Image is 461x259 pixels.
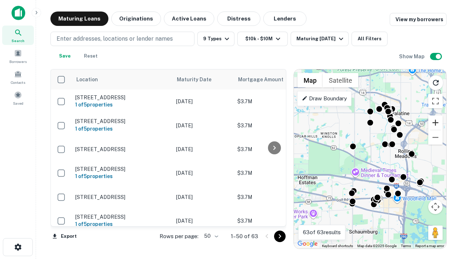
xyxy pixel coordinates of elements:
p: $3.7M [237,217,309,225]
span: Mortgage Amount [238,75,293,84]
h6: 1 of 5 properties [75,220,169,228]
a: Borrowers [2,46,34,66]
th: Maturity Date [173,69,234,90]
span: Search [12,38,24,44]
h6: 1 of 5 properties [75,125,169,133]
span: Map data ©2025 Google [357,244,397,248]
th: Mortgage Amount [234,69,313,90]
p: [DATE] [176,169,230,177]
button: Originations [111,12,161,26]
span: Borrowers [9,59,27,64]
button: Zoom out [428,130,443,145]
p: Draw Boundary [302,94,347,103]
p: $3.7M [237,97,309,105]
button: Enter addresses, locations or lender names [50,32,194,46]
button: Reset [79,49,102,63]
p: 63 of 63 results [303,228,341,237]
button: Export [50,231,79,242]
img: Google [296,239,319,249]
a: View my borrowers [390,13,447,26]
button: 9 Types [197,32,234,46]
h6: Show Map [399,53,426,60]
p: [STREET_ADDRESS] [75,194,169,200]
div: Maturing [DATE] [296,35,345,43]
img: capitalize-icon.png [12,6,25,20]
button: Reload search area [428,75,443,90]
p: $3.7M [237,145,309,153]
p: [DATE] [176,97,230,105]
span: Saved [13,100,23,106]
button: Maturing Loans [50,12,108,26]
p: Rows per page: [160,232,198,241]
div: 0 0 [294,69,446,249]
p: [STREET_ADDRESS] [75,118,169,124]
th: Location [72,69,173,90]
p: [STREET_ADDRESS] [75,214,169,220]
p: [DATE] [176,217,230,225]
p: [STREET_ADDRESS] [75,146,169,153]
p: 1–50 of 63 [231,232,258,241]
button: Lenders [263,12,306,26]
a: Search [2,26,34,45]
button: Distress [217,12,260,26]
h6: 1 of 5 properties [75,101,169,109]
p: [DATE] [176,145,230,153]
button: Toggle fullscreen view [428,94,443,108]
a: Saved [2,88,34,108]
p: Enter addresses, locations or lender names [57,35,173,43]
a: Open this area in Google Maps (opens a new window) [296,239,319,249]
button: Active Loans [164,12,214,26]
button: Go to next page [274,231,286,242]
button: Show satellite imagery [323,73,358,87]
button: Keyboard shortcuts [322,244,353,249]
button: All Filters [352,32,388,46]
p: [STREET_ADDRESS] [75,166,169,172]
button: Save your search to get updates of matches that match your search criteria. [53,49,76,63]
button: Drag Pegman onto the map to open Street View [428,226,443,240]
button: Zoom in [428,115,443,130]
p: $3.7M [237,169,309,177]
div: 50 [201,231,219,241]
a: Report a map error [415,244,444,248]
p: $3.7M [237,122,309,129]
span: Location [76,75,98,84]
button: Maturing [DATE] [291,32,349,46]
iframe: Chat Widget [425,178,461,213]
p: [STREET_ADDRESS] [75,94,169,101]
button: $10k - $10M [237,32,288,46]
span: Maturity Date [177,75,221,84]
p: [DATE] [176,122,230,129]
a: Contacts [2,67,34,87]
p: $3.7M [237,193,309,201]
h6: 1 of 5 properties [75,172,169,180]
span: Contacts [11,79,25,85]
a: Terms (opens in new tab) [401,244,411,248]
p: [DATE] [176,193,230,201]
button: Show street map [297,73,323,87]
